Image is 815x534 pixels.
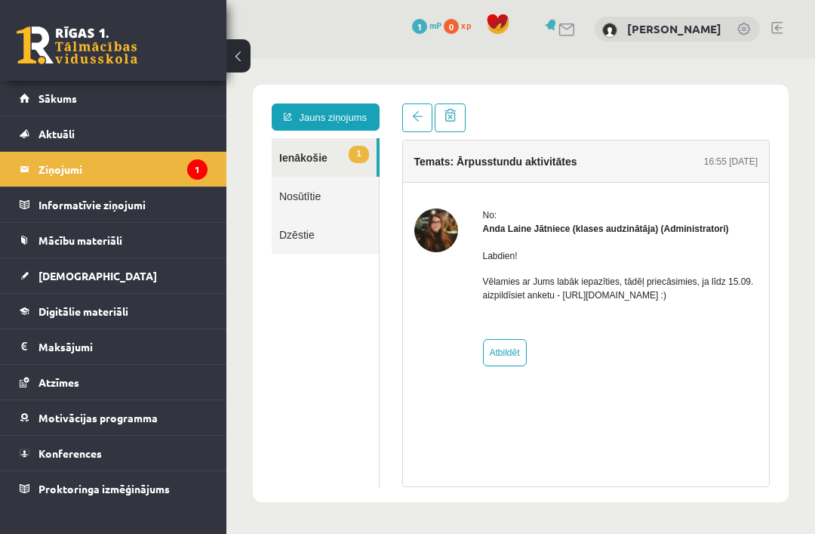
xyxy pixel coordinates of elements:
a: [PERSON_NAME] [627,21,721,36]
a: Atzīmes [20,365,208,400]
a: 1 mP [412,19,441,31]
a: Nosūtītie [45,119,152,157]
strong: Anda Laine Jātniece (klases audzinātāja) (Administratori) [257,165,503,176]
p: Labdien! [257,191,532,205]
span: 1 [412,19,427,34]
span: 1 [122,88,142,105]
a: Rīgas 1. Tālmācības vidusskola [17,26,137,64]
span: Sākums [38,91,77,105]
span: 0 [444,19,459,34]
span: Aktuāli [38,127,75,140]
div: 16:55 [DATE] [478,97,531,110]
a: Ziņojumi1 [20,152,208,187]
span: Atzīmes [38,375,79,389]
span: xp [461,19,471,31]
a: Konferences [20,436,208,471]
span: [DEMOGRAPHIC_DATA] [38,269,157,282]
legend: Maksājumi [38,329,208,364]
h4: Temats: Ārpusstundu aktivitātes [188,97,351,110]
a: [DEMOGRAPHIC_DATA] [20,258,208,293]
span: Digitālie materiāli [38,304,128,318]
legend: Informatīvie ziņojumi [38,187,208,222]
a: 0 xp [444,19,478,31]
a: Motivācijas programma [20,400,208,435]
a: Mācību materiāli [20,223,208,258]
span: Proktoringa izmēģinājums [38,482,170,495]
img: Anda Laine Jātniece (klases audzinātāja) [188,150,232,194]
img: Selīna Lanka [602,23,617,38]
a: Sākums [20,81,208,116]
legend: Ziņojumi [38,152,208,187]
a: Dzēstie [45,157,152,196]
a: Digitālie materiāli [20,294,208,329]
a: 1Ienākošie [45,80,150,119]
a: Aktuāli [20,116,208,151]
span: Konferences [38,446,102,460]
a: Atbildēt [257,281,300,308]
a: Proktoringa izmēģinājums [20,471,208,506]
a: Informatīvie ziņojumi [20,187,208,222]
div: No: [257,150,532,164]
span: Motivācijas programma [38,411,158,424]
p: Vēlamies ar Jums labāk iepazīties, tādēļ priecāsimies, ja līdz 15.09. aizpildīsiet anketu - [URL]... [257,217,532,244]
a: Maksājumi [20,329,208,364]
a: Jauns ziņojums [45,45,153,73]
i: 1 [187,159,208,180]
span: Mācību materiāli [38,233,122,247]
span: mP [429,19,441,31]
